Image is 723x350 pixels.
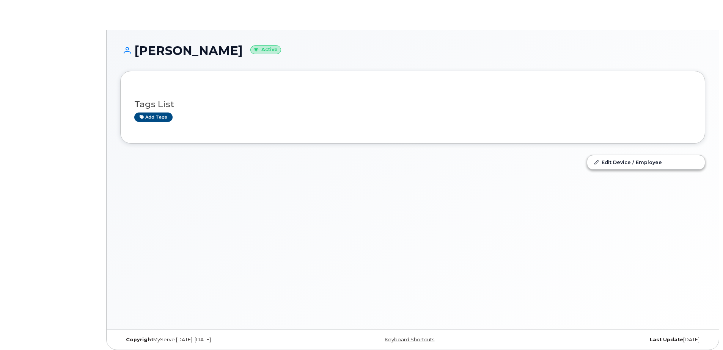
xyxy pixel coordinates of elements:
div: MyServe [DATE]–[DATE] [120,337,315,343]
strong: Copyright [126,337,153,342]
h1: [PERSON_NAME] [120,44,705,57]
a: Keyboard Shortcuts [385,337,434,342]
strong: Last Update [650,337,683,342]
div: [DATE] [510,337,705,343]
a: Edit Device / Employee [587,155,705,169]
a: Add tags [134,112,173,122]
small: Active [250,45,281,54]
h3: Tags List [134,100,691,109]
